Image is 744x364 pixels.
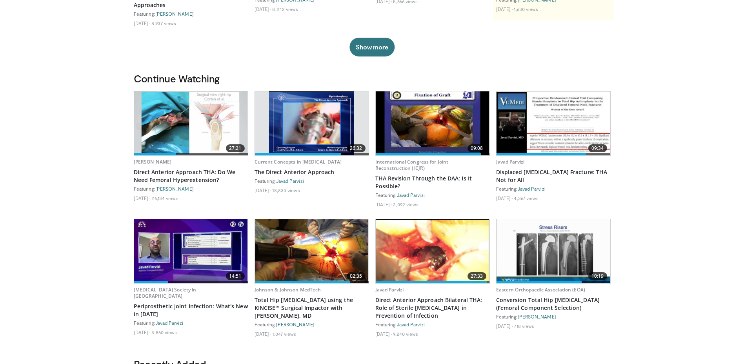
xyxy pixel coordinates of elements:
[276,322,315,327] a: [PERSON_NAME]
[272,187,300,193] li: 18,833 views
[514,323,534,329] li: 718 views
[134,20,151,26] li: [DATE]
[134,219,248,283] img: 7a0669c9-9fad-45b0-a353-2e511f3bf620.620x360_q85_upscale.jpg
[255,178,369,184] div: Featuring:
[255,331,271,337] li: [DATE]
[376,219,489,283] a: 27:33
[496,286,585,293] a: Eastern Orthopaedic Association (EOA)
[134,72,611,85] h3: Continue Watching
[375,331,392,337] li: [DATE]
[514,195,538,201] li: 4,367 views
[151,329,177,335] li: 5,860 views
[496,186,611,192] div: Featuring:
[151,20,176,26] li: 8,937 views
[375,321,490,328] div: Featuring:
[349,38,395,56] button: Show more
[376,91,489,155] a: 09:08
[496,195,513,201] li: [DATE]
[226,144,245,152] span: 27:21
[375,296,490,320] a: Direct Anterior Approach Bilateral THA: Role of Sterile [MEDICAL_DATA] in Prevention of Infection
[518,314,556,319] a: [PERSON_NAME]
[393,331,418,337] li: 9,240 views
[151,195,178,201] li: 26,134 views
[496,313,611,320] div: Featuring:
[269,91,355,155] img: -HDyPxAMiGEr7NQ34xMDoxOjBwO2Ktvk.620x360_q85_upscale.jpg
[255,219,369,283] img: 2b9aae90-c8db-433d-8658-9224a92dc240.620x360_q85_upscale.jpg
[155,11,194,16] a: [PERSON_NAME]
[272,6,298,12] li: 8,242 views
[497,219,610,283] a: 10:19
[497,219,610,283] img: 3ae496a9-6895-418b-a571-ff4eaaede3ac.620x360_q85_upscale.jpg
[347,144,366,152] span: 26:32
[134,286,196,299] a: [MEDICAL_DATA] Society in [GEOGRAPHIC_DATA]
[272,331,296,337] li: 1,047 views
[393,201,418,207] li: 2,092 views
[134,186,248,192] div: Featuring:
[155,320,183,326] a: Javad Parvizi
[255,158,342,165] a: Current Concepts in [MEDICAL_DATA]
[134,168,248,184] a: Direct Anterior Approach THA: Do We Need Femoral Hyperextension?
[375,286,404,293] a: Javad Parvizi
[255,286,321,293] a: Johnson & Johnson MedTech
[375,201,392,207] li: [DATE]
[134,91,248,155] img: 9VMYaPmPCVvj9dCH4xMDoxOjB1O8AjAz_1.620x360_q85_upscale.jpg
[375,175,490,190] a: THA Revision Through the DAA: Is It Possible?
[496,6,513,12] li: [DATE]
[255,6,271,12] li: [DATE]
[518,186,546,191] a: Javad Parvizi
[255,91,369,155] a: 26:32
[134,320,248,326] div: Featuring:
[255,296,369,320] a: Total Hip [MEDICAL_DATA] using the KINCISE™ Surgical Impactor with [PERSON_NAME], MD
[397,322,425,327] a: Javad Parvizi
[588,144,607,152] span: 09:34
[347,272,366,280] span: 02:35
[496,158,525,165] a: Javad Parvizi
[255,321,369,328] div: Featuring:
[375,192,490,198] div: Featuring:
[375,158,449,171] a: International Congress for Joint Reconstruction (ICJR)
[255,187,271,193] li: [DATE]
[376,219,489,283] img: 20b76134-ce20-4b38-a9d1-93da3bc1b6ca.620x360_q85_upscale.jpg
[468,144,486,152] span: 09:08
[134,195,151,201] li: [DATE]
[588,272,607,280] span: 10:19
[496,168,611,184] a: Displaced [MEDICAL_DATA] Fracture: THA Not for All
[134,219,248,283] a: 14:51
[514,6,538,12] li: 1,630 views
[134,302,248,318] a: Periprosthetic Joint Infection: What's New in [DATE]
[134,158,172,165] a: [PERSON_NAME]
[255,168,369,176] a: The Direct Anterior Approach
[134,11,248,17] div: Featuring:
[496,323,513,329] li: [DATE]
[226,272,245,280] span: 14:51
[468,272,486,280] span: 27:33
[497,92,610,155] img: 245458_0000_1.png.620x360_q85_upscale.jpg
[276,178,304,184] a: Javad Parvizi
[155,186,194,191] a: [PERSON_NAME]
[497,91,610,155] a: 09:34
[397,192,425,198] a: Javad Parvizi
[496,296,611,312] a: Conversion Total Hip [MEDICAL_DATA] (Femoral Component Selection)
[255,219,369,283] a: 02:35
[376,91,489,155] img: 895ba763-cdd6-4e15-bfe6-50c7ec81a265.620x360_q85_upscale.jpg
[134,91,248,155] a: 27:21
[134,329,151,335] li: [DATE]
